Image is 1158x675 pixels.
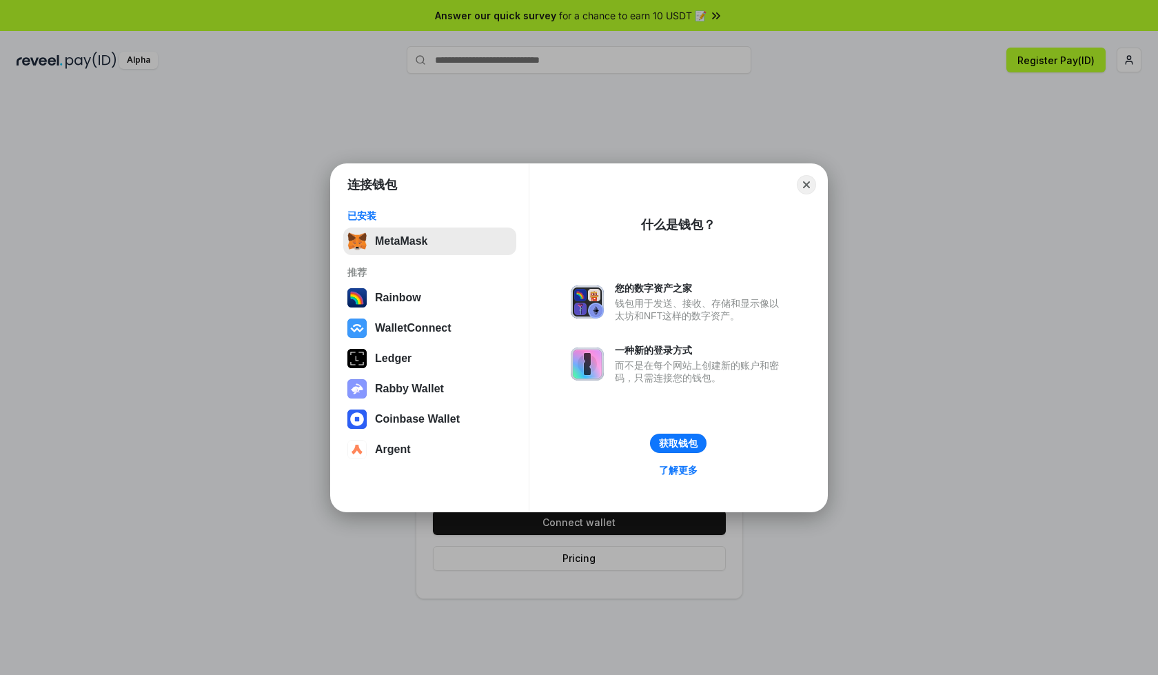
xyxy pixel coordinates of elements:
[375,235,427,248] div: MetaMask
[343,345,516,372] button: Ledger
[571,285,604,319] img: svg+xml,%3Csvg%20xmlns%3D%22http%3A%2F%2Fwww.w3.org%2F2000%2Fsvg%22%20fill%3D%22none%22%20viewBox...
[375,292,421,304] div: Rainbow
[571,347,604,381] img: svg+xml,%3Csvg%20xmlns%3D%22http%3A%2F%2Fwww.w3.org%2F2000%2Fsvg%22%20fill%3D%22none%22%20viewBox...
[659,464,698,476] div: 了解更多
[375,322,451,334] div: WalletConnect
[347,440,367,459] img: svg+xml,%3Csvg%20width%3D%2228%22%20height%3D%2228%22%20viewBox%3D%220%200%2028%2028%22%20fill%3D...
[651,461,706,479] a: 了解更多
[343,228,516,255] button: MetaMask
[615,297,786,322] div: 钱包用于发送、接收、存储和显示像以太坊和NFT这样的数字资产。
[347,288,367,308] img: svg+xml,%3Csvg%20width%3D%22120%22%20height%3D%22120%22%20viewBox%3D%220%200%20120%20120%22%20fil...
[375,383,444,395] div: Rabby Wallet
[347,319,367,338] img: svg+xml,%3Csvg%20width%3D%2228%22%20height%3D%2228%22%20viewBox%3D%220%200%2028%2028%22%20fill%3D...
[347,232,367,251] img: svg+xml,%3Csvg%20fill%3D%22none%22%20height%3D%2233%22%20viewBox%3D%220%200%2035%2033%22%20width%...
[347,177,397,193] h1: 连接钱包
[615,344,786,356] div: 一种新的登录方式
[650,434,707,453] button: 获取钱包
[347,379,367,399] img: svg+xml,%3Csvg%20xmlns%3D%22http%3A%2F%2Fwww.w3.org%2F2000%2Fsvg%22%20fill%3D%22none%22%20viewBox...
[615,282,786,294] div: 您的数字资产之家
[343,405,516,433] button: Coinbase Wallet
[347,410,367,429] img: svg+xml,%3Csvg%20width%3D%2228%22%20height%3D%2228%22%20viewBox%3D%220%200%2028%2028%22%20fill%3D...
[797,175,816,194] button: Close
[343,314,516,342] button: WalletConnect
[343,375,516,403] button: Rabby Wallet
[375,443,411,456] div: Argent
[375,413,460,425] div: Coinbase Wallet
[615,359,786,384] div: 而不是在每个网站上创建新的账户和密码，只需连接您的钱包。
[641,216,715,233] div: 什么是钱包？
[347,210,512,222] div: 已安装
[343,284,516,312] button: Rainbow
[343,436,516,463] button: Argent
[347,266,512,279] div: 推荐
[659,437,698,450] div: 获取钱包
[375,352,412,365] div: Ledger
[347,349,367,368] img: svg+xml,%3Csvg%20xmlns%3D%22http%3A%2F%2Fwww.w3.org%2F2000%2Fsvg%22%20width%3D%2228%22%20height%3...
